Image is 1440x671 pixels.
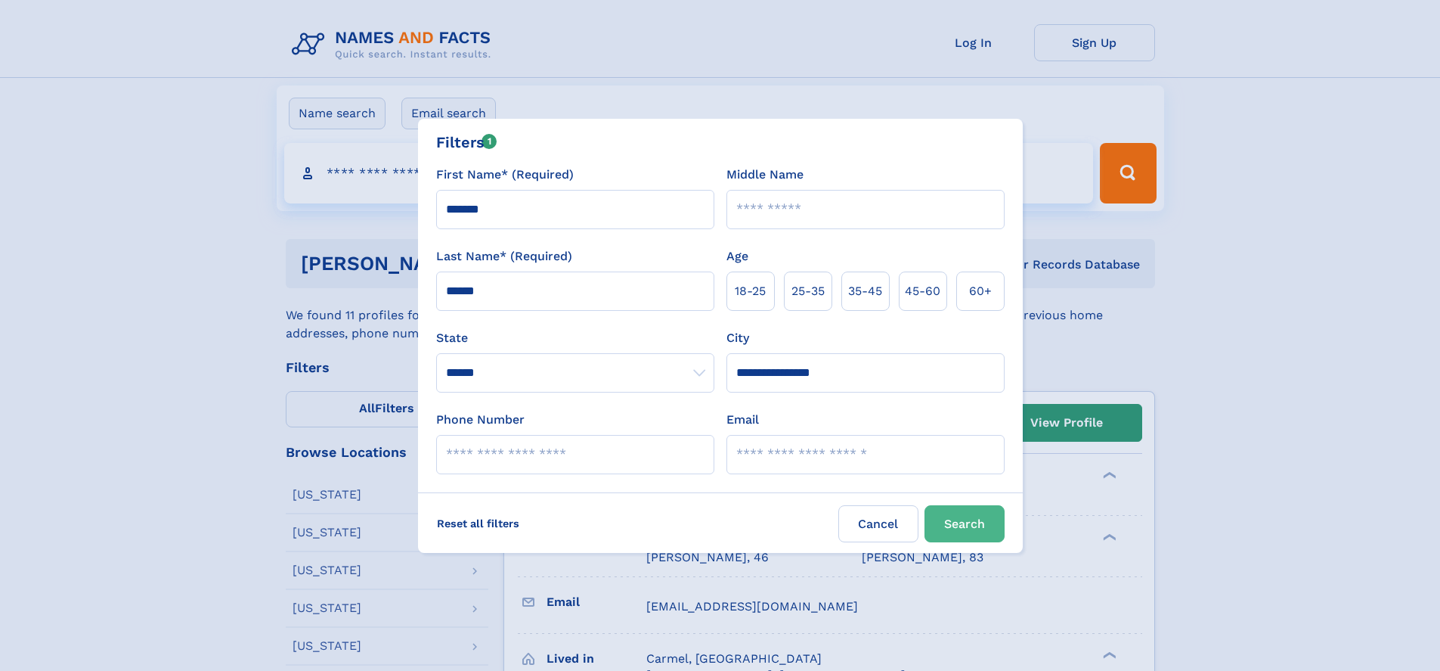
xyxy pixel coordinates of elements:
[436,166,574,184] label: First Name* (Required)
[726,247,748,266] label: Age
[735,282,766,300] span: 18‑25
[436,247,572,266] label: Last Name* (Required)
[726,411,759,429] label: Email
[427,505,529,542] label: Reset all filters
[924,505,1005,542] button: Search
[436,329,714,347] label: State
[838,505,918,542] label: Cancel
[791,282,825,300] span: 25‑35
[436,131,497,154] div: Filters
[436,411,525,429] label: Phone Number
[905,282,940,300] span: 45‑60
[726,166,804,184] label: Middle Name
[969,282,992,300] span: 60+
[726,329,749,347] label: City
[848,282,882,300] span: 35‑45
